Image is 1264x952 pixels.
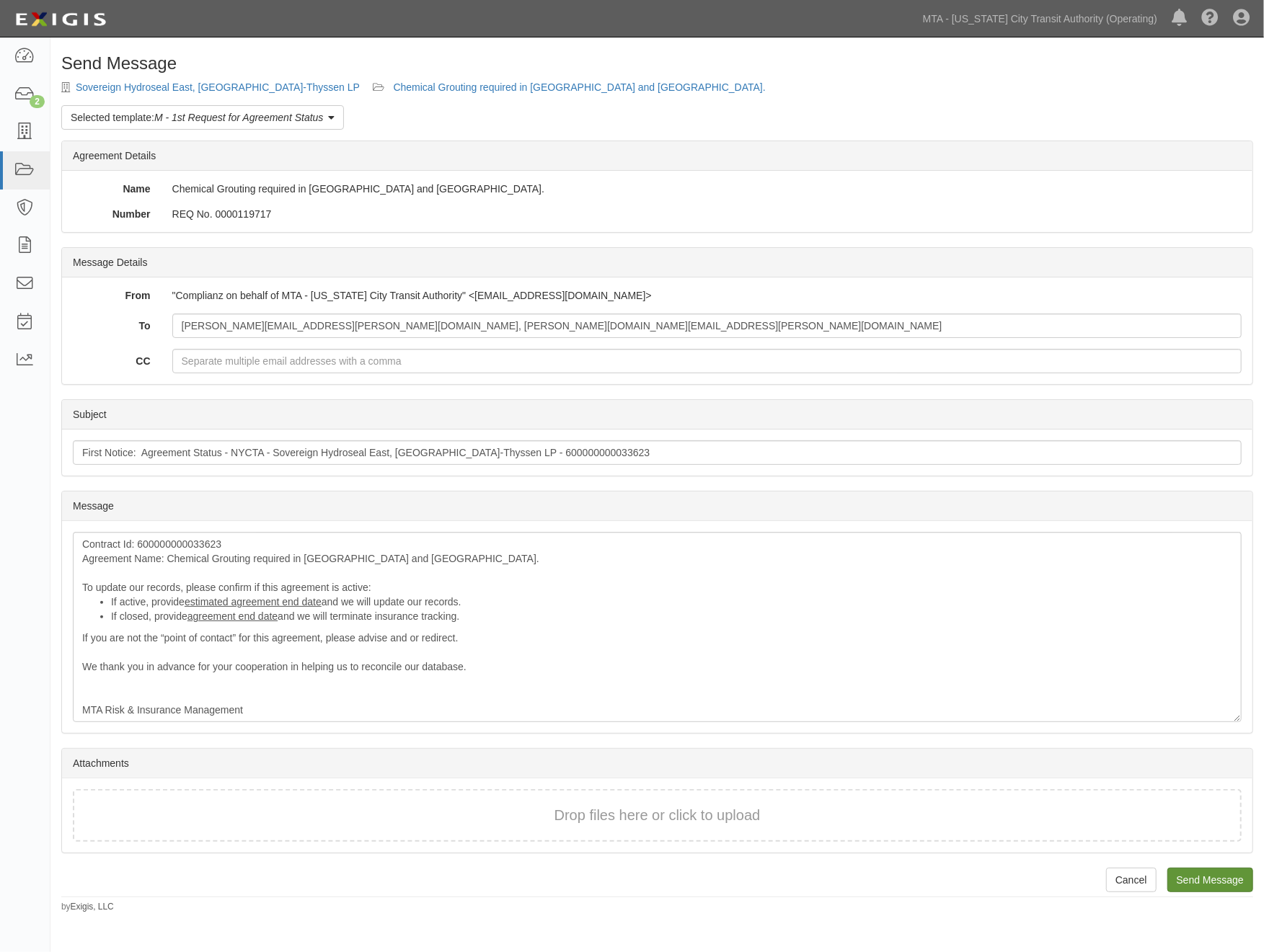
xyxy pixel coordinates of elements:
[554,807,761,823] span: Drop files here or click to upload
[162,182,1252,196] div: Chemical Grouting required in [GEOGRAPHIC_DATA] and [GEOGRAPHIC_DATA].
[1201,10,1219,27] i: Help Center - Complianz
[62,749,1252,778] div: Attachments
[61,54,1253,73] h1: Send Message
[62,349,162,368] label: CC
[62,313,162,333] label: To
[172,349,1242,373] input: Separate multiple email addresses with a comma
[62,491,1252,521] div: Message
[73,532,1242,722] div: Contract Id: 600000000033623 Agreement Name: Chemical Grouting required in [GEOGRAPHIC_DATA] and ...
[111,609,1232,623] li: If closed, provide and we will terminate insurance tracking.
[71,902,114,912] a: Exigis, LLC
[172,313,1242,338] input: Separate multiple email addresses with a comma
[62,141,1252,171] div: Agreement Details
[111,595,1232,609] li: If active, provide and we will update our records.
[393,81,765,93] a: Chemical Grouting required in [GEOGRAPHIC_DATA] and [GEOGRAPHIC_DATA].
[61,901,114,913] small: by
[125,290,151,301] strong: From
[162,207,1252,221] div: REQ No. 0000119717
[62,400,1252,430] div: Subject
[76,81,360,93] a: Sovereign Hydroseal East, [GEOGRAPHIC_DATA]-Thyssen LP
[1106,868,1157,892] a: Cancel
[154,112,323,123] em: M - 1st Request for Agreement Status
[916,4,1164,33] a: MTA - [US_STATE] City Transit Authority (Operating)
[11,6,110,32] img: Logo
[185,596,322,608] u: estimated agreement end date
[162,288,1252,303] div: "Complianz on behalf of MTA - [US_STATE] City Transit Authority" <[EMAIL_ADDRESS][DOMAIN_NAME]>
[187,610,278,622] u: agreement end date
[61,105,344,130] a: Selected template:
[62,248,1252,277] div: Message Details
[123,183,150,195] strong: Name
[112,208,151,220] strong: Number
[30,95,45,108] div: 2
[1167,868,1253,892] input: Send Message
